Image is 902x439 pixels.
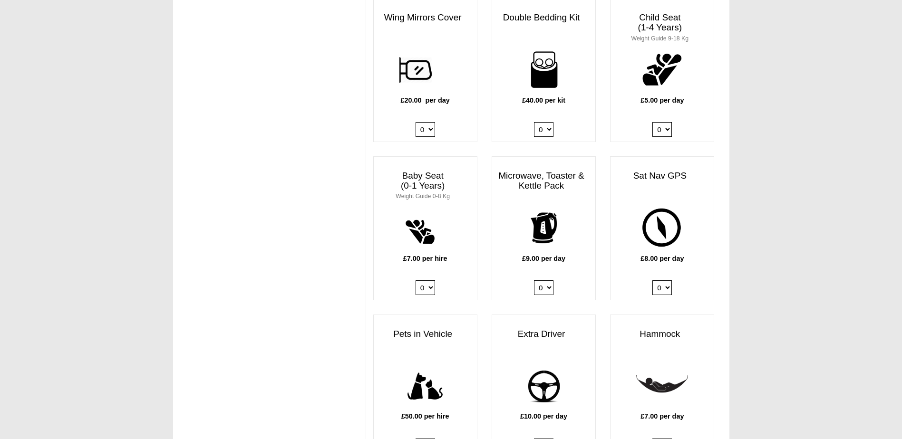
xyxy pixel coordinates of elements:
[401,412,449,420] b: £50.00 per hire
[518,360,570,412] img: add-driver.png
[399,360,451,412] img: pets.png
[636,202,688,254] img: gps.png
[396,193,450,200] small: Weight Guide 0-8 Kg
[611,166,714,186] h3: Sat Nav GPS
[401,96,450,104] b: £20.00 per day
[636,44,688,95] img: child.png
[640,412,684,420] b: £7.00 per day
[374,324,477,344] h3: Pets in Vehicle
[640,255,684,262] b: £8.00 per day
[518,44,570,95] img: bedding-for-two.png
[374,166,477,205] h3: Baby Seat (0-1 Years)
[518,202,570,254] img: kettle.png
[611,324,714,344] h3: Hammock
[611,8,714,47] h3: Child Seat (1-4 Years)
[640,96,684,104] b: £5.00 per day
[522,255,565,262] b: £9.00 per day
[522,96,565,104] b: £40.00 per kit
[492,324,595,344] h3: Extra Driver
[631,35,689,42] small: Weight Guide 9-18 Kg
[492,8,595,28] h3: Double Bedding Kit
[636,360,688,412] img: hammock.png
[374,8,477,28] h3: Wing Mirrors Cover
[520,412,567,420] b: £10.00 per day
[399,202,451,254] img: baby.png
[403,255,447,262] b: £7.00 per hire
[399,44,451,95] img: wing.png
[492,166,595,196] h3: Microwave, Toaster & Kettle Pack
